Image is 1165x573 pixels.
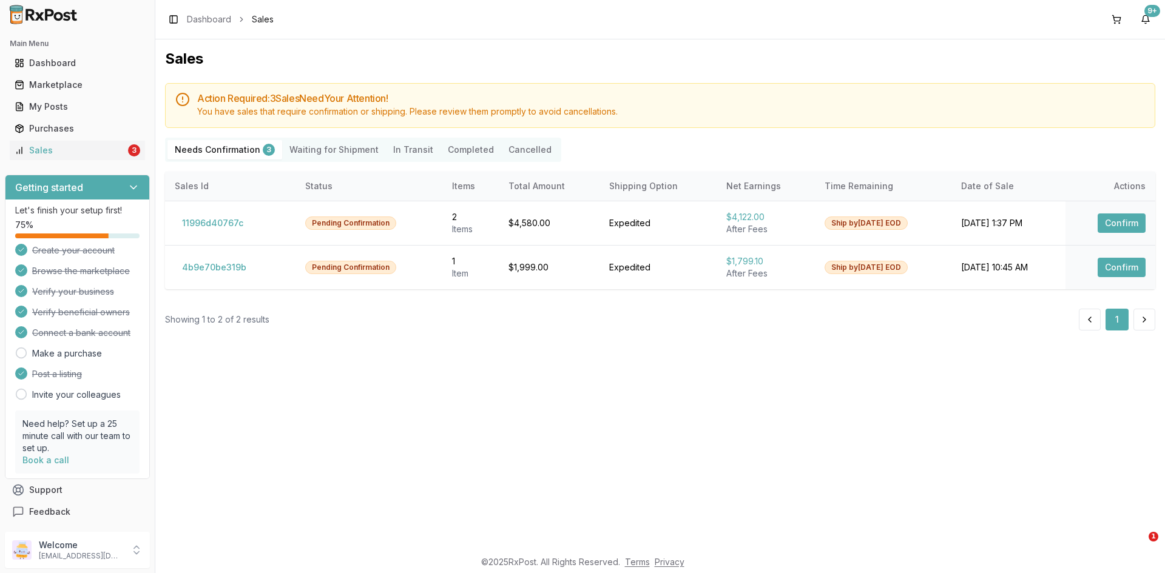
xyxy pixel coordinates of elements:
a: Dashboard [187,13,231,25]
a: Privacy [655,557,684,567]
th: Actions [1065,172,1155,201]
div: Ship by [DATE] EOD [825,261,908,274]
a: Sales3 [10,139,145,161]
iframe: Intercom live chat [1124,532,1153,561]
div: You have sales that require confirmation or shipping. Please review them promptly to avoid cancel... [197,106,1145,118]
span: Create your account [32,244,115,256]
button: My Posts [5,97,150,116]
img: RxPost Logo [5,5,83,24]
div: Marketplace [15,79,140,91]
button: Dashboard [5,53,150,73]
span: 75 % [15,219,33,231]
div: 2 [452,211,489,223]
div: Expedited [609,261,707,273]
span: Browse the marketplace [32,265,130,277]
p: Need help? Set up a 25 minute call with our team to set up. [22,418,132,454]
div: 3 [128,144,140,156]
th: Items [442,172,499,201]
div: Item s [452,223,489,235]
img: User avatar [12,540,32,560]
div: Pending Confirmation [305,216,396,230]
div: Pending Confirmation [305,261,396,274]
button: Purchases [5,119,150,138]
button: Confirm [1098,258,1146,277]
a: Invite your colleagues [32,389,121,401]
div: 1 [452,255,489,267]
div: $1,799.10 [726,255,805,267]
nav: breadcrumb [187,13,274,25]
th: Date of Sale [951,172,1066,201]
button: 1 [1106,309,1129,330]
div: Showing 1 to 2 of 2 results [165,313,269,326]
button: In Transit [386,140,441,159]
button: Confirm [1098,213,1146,233]
span: Connect a bank account [32,327,130,339]
div: Item [452,267,489,280]
a: Purchases [10,118,145,139]
h2: Main Menu [10,39,145,49]
span: Post a listing [32,368,82,380]
div: [DATE] 1:37 PM [961,217,1056,229]
p: Welcome [39,539,123,551]
h1: Sales [165,49,1155,69]
div: 9+ [1144,5,1160,17]
div: Purchases [15,122,140,135]
span: Verify beneficial owners [32,306,130,318]
h3: Getting started [15,180,83,195]
div: Expedited [609,217,707,229]
th: Time Remaining [815,172,951,201]
button: Needs Confirmation [167,140,282,159]
th: Shipping Option [599,172,717,201]
button: Completed [441,140,501,159]
div: $4,580.00 [508,217,590,229]
h5: Action Required: 3 Sale s Need Your Attention! [197,93,1145,103]
a: My Posts [10,96,145,118]
button: Support [5,479,150,501]
button: Sales3 [5,141,150,160]
p: Let's finish your setup first! [15,204,140,216]
a: Terms [625,557,650,567]
div: Ship by [DATE] EOD [825,216,908,230]
th: Status [295,172,442,201]
span: Feedback [29,506,70,518]
p: [EMAIL_ADDRESS][DOMAIN_NAME] [39,551,123,561]
button: Cancelled [501,140,559,159]
button: Waiting for Shipment [282,140,386,159]
th: Total Amount [499,172,599,201]
div: [DATE] 10:45 AM [961,261,1056,273]
span: Verify your business [32,286,114,298]
div: After Fees [726,267,805,280]
span: 1 [1149,532,1158,541]
th: Sales Id [165,172,295,201]
button: 11996d40767c [175,213,251,233]
button: Feedback [5,501,150,523]
a: Dashboard [10,52,145,74]
div: Dashboard [15,57,140,69]
span: Sales [252,13,274,25]
div: 3 [263,144,275,156]
a: Book a call [22,455,69,465]
a: Marketplace [10,74,145,96]
div: After Fees [726,223,805,235]
button: 9+ [1136,10,1155,29]
div: My Posts [15,101,140,113]
div: $1,999.00 [508,261,590,273]
a: Make a purchase [32,347,102,360]
th: Net Earnings [717,172,815,201]
button: Marketplace [5,75,150,95]
button: 4b9e70be319b [175,258,254,277]
div: Sales [15,144,126,156]
div: $4,122.00 [726,211,805,223]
